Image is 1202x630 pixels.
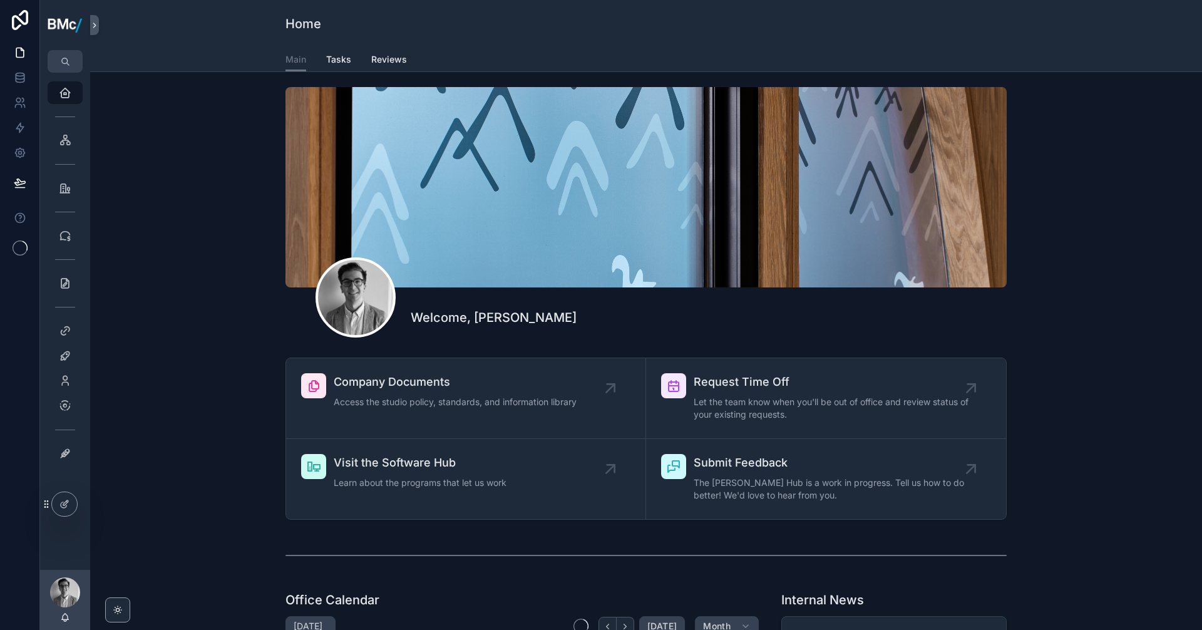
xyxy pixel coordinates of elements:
span: Tasks [326,53,351,66]
h1: Welcome, [PERSON_NAME] [411,309,577,326]
a: Submit FeedbackThe [PERSON_NAME] Hub is a work in progress. Tell us how to do better! We'd love t... [646,439,1006,519]
a: Tasks [326,48,351,73]
div: scrollable content [40,73,90,481]
a: Reviews [371,48,407,73]
span: Let the team know when you'll be out of office and review status of your existing requests. [694,396,971,421]
span: Submit Feedback [694,454,971,472]
a: Company DocumentsAccess the studio policy, standards, and information library [286,358,646,439]
span: Learn about the programs that let us work [334,477,506,489]
span: Request Time Off [694,373,971,391]
h1: Home [285,15,321,33]
a: Request Time OffLet the team know when you'll be out of office and review status of your existing... [646,358,1006,439]
a: Visit the Software HubLearn about the programs that let us work [286,439,646,519]
span: Visit the Software Hub [334,454,506,472]
h1: Internal News [781,591,864,609]
span: Reviews [371,53,407,66]
span: The [PERSON_NAME] Hub is a work in progress. Tell us how to do better! We'd love to hear from you. [694,477,971,502]
span: Main [285,53,306,66]
h1: Office Calendar [285,591,379,609]
img: App logo [48,16,83,34]
span: Access the studio policy, standards, and information library [334,396,577,408]
a: Main [285,48,306,72]
span: Company Documents [334,373,577,391]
